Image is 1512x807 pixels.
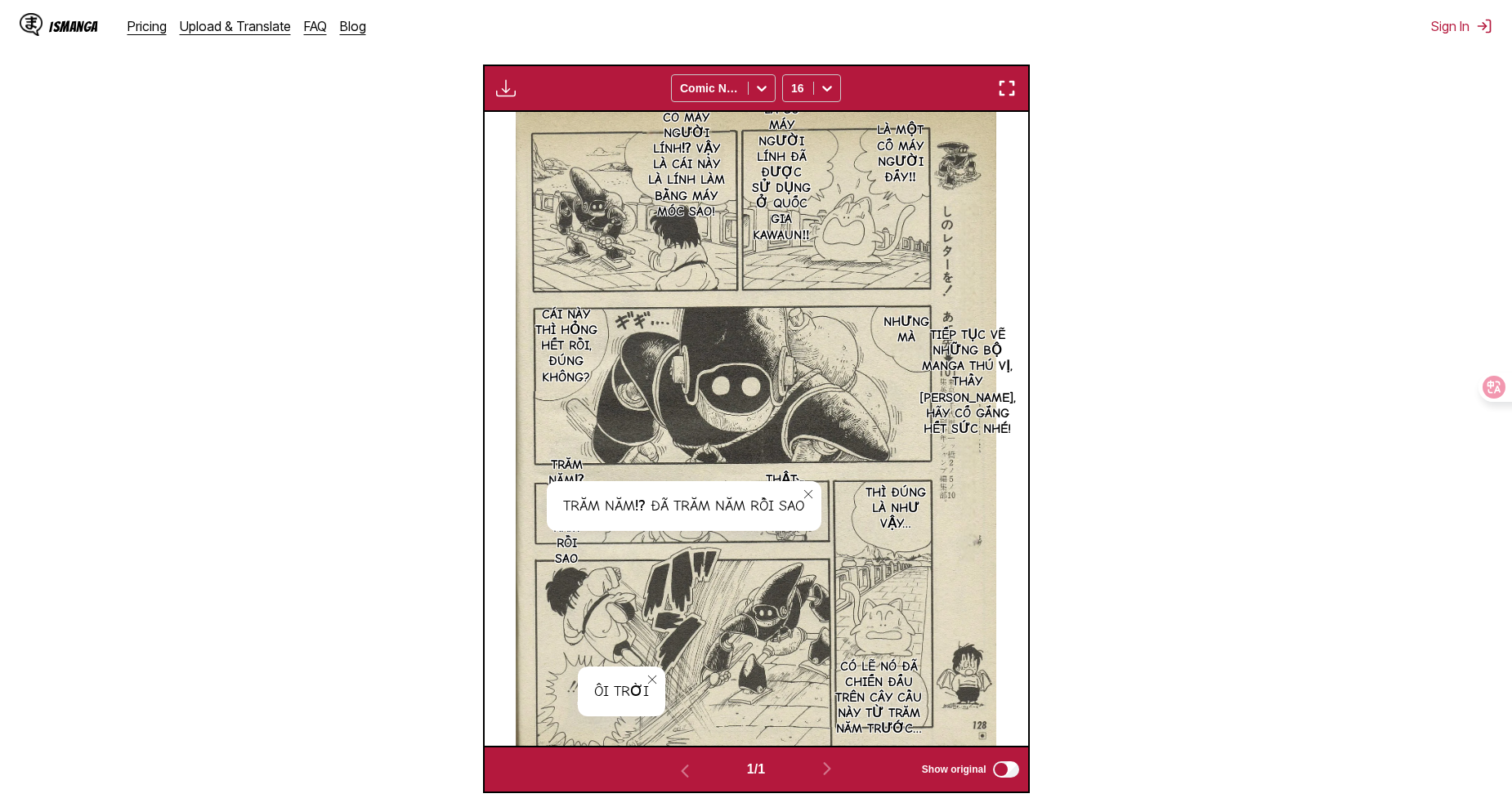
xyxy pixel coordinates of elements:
[545,454,588,570] p: Trăm năm⁉ Đã trăm năm rồi sao
[817,759,837,778] img: Next page
[749,83,814,247] p: Cái đó là cỗ máy người lính đã được sử dụng ở quốc gia Kawaun‼
[516,112,995,746] img: Manga Panel
[1431,18,1492,34] button: Sign In
[867,119,933,189] p: Là một cỗ máy người đấy‼
[997,78,1017,98] img: Enter fullscreen
[993,761,1019,778] input: Show original
[496,78,516,98] img: Download translated images
[755,469,807,523] p: Thật là xấu hổ
[20,13,127,39] a: IsManga LogoIsManga
[49,19,98,34] div: IsManga
[916,324,1019,440] p: Tiếp tục vẽ những bộ manga thú vị, thầy [PERSON_NAME], hãy cố gắng hết sức nhé!
[880,311,933,349] p: Nhưng mà
[530,304,603,389] p: Cái này thì hỏng hết rồi, đúng không?
[826,656,931,741] p: Có lẽ nó đã chiến đấu trên cây cầu này từ trăm năm trước…
[639,667,665,693] button: close-tooltip
[547,481,821,532] div: Trăm năm⁉ Đã trăm năm rồi sao
[304,18,327,34] a: FAQ
[642,107,730,223] p: Cỗ máy người lính⁉ Vậy là cái này là lính làm bằng máy móc sao!
[575,681,612,719] p: Ôi trời
[20,13,42,36] img: IsManga Logo
[675,761,695,781] img: Previous page
[340,18,366,34] a: Blog
[180,18,291,34] a: Upload & Translate
[747,762,765,777] span: 1 / 1
[795,481,821,507] button: close-tooltip
[922,764,986,775] span: Show original
[861,482,931,536] p: Thì đúng là như vậy…
[578,667,665,717] div: Ôi trời
[127,18,167,34] a: Pricing
[1476,18,1492,34] img: Sign out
